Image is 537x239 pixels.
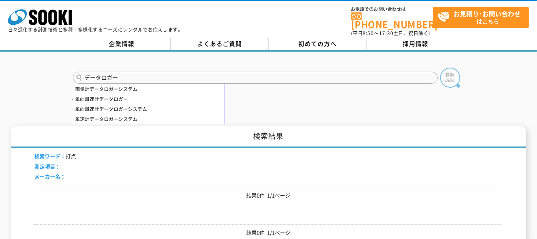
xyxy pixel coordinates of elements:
span: 初めての方へ [298,39,337,48]
span: 測定項目： [34,163,60,170]
div: 風速計データロガーシステム [73,114,224,124]
a: 採用情報 [367,38,465,50]
span: お電話でのお問い合わせは [351,7,433,12]
a: 初めての方へ [269,38,367,50]
a: 企業情報 [73,38,171,50]
h1: 検索結果 [11,126,526,148]
span: はこちら [437,7,529,27]
input: 商品名、型式、NETIS番号を入力してください [73,72,438,84]
span: 17:30 [379,30,393,37]
a: [PHONE_NUMBER] [351,12,433,29]
div: 雨量計データロガーシステム [73,84,224,94]
img: btn_search.png [440,68,460,88]
div: 風向風速計データロガー [73,94,224,104]
strong: お見積り･お問い合わせ [454,9,521,18]
span: メーカー名： [34,173,66,180]
div: 風向風速計データロガーシステム [73,104,224,114]
p: 結果0件 1/1ページ [34,191,502,200]
p: 日々進化する計測技術と多種・多様化するニーズにレンタルでお応えします。 [8,27,183,32]
span: 検索ワード： [34,152,66,160]
a: お見積り･お問い合わせはこちら [433,7,529,28]
p: 結果0件 1/1ページ [34,229,502,237]
li: 打点 [34,152,76,161]
a: よくあるご質問 [171,38,269,50]
span: 8:50 [363,30,374,37]
span: (平日 ～ 土日、祝日除く) [351,30,430,37]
